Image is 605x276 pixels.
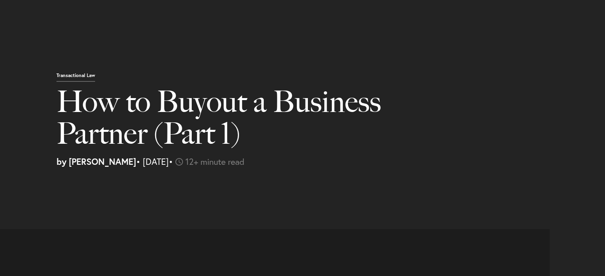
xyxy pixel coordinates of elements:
p: • [DATE] [56,157,599,166]
strong: by [PERSON_NAME] [56,156,136,167]
img: icon-time-light.svg [175,158,183,166]
p: Transactional Law [56,73,95,82]
h1: How to Buyout a Business Partner (Part 1) [56,86,436,157]
span: 12+ minute read [185,156,245,167]
span: • [169,156,173,167]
